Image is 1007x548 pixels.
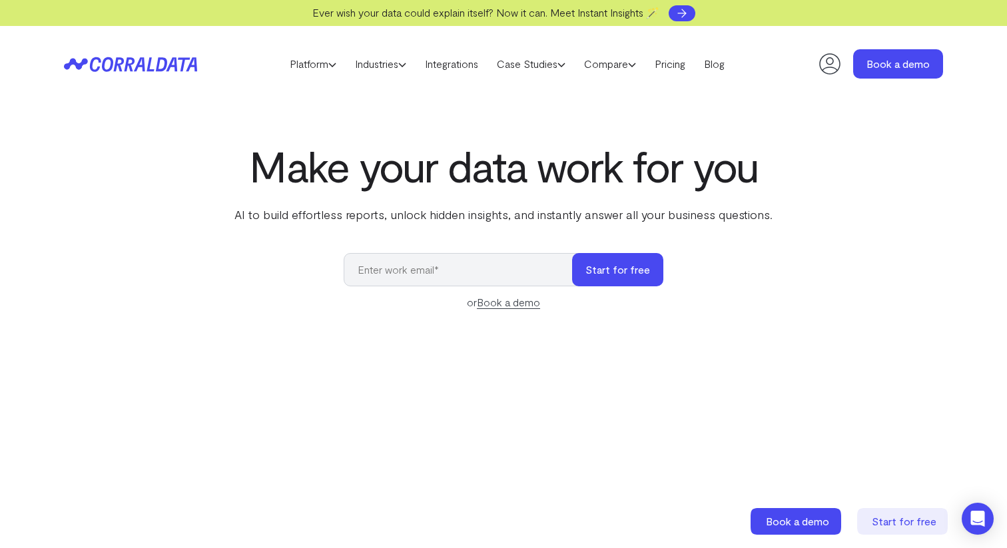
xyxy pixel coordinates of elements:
a: Blog [695,54,734,74]
a: Book a demo [477,296,540,309]
a: Book a demo [853,49,943,79]
a: Case Studies [488,54,575,74]
h1: Make your data work for you [232,142,775,190]
input: Enter work email* [344,253,585,286]
a: Platform [280,54,346,74]
button: Start for free [572,253,663,286]
span: Start for free [872,515,936,527]
a: Compare [575,54,645,74]
span: Book a demo [766,515,829,527]
a: Pricing [645,54,695,74]
a: Book a demo [751,508,844,535]
a: Integrations [416,54,488,74]
div: Open Intercom Messenger [962,503,994,535]
a: Industries [346,54,416,74]
span: Ever wish your data could explain itself? Now it can. Meet Instant Insights 🪄 [312,6,659,19]
p: AI to build effortless reports, unlock hidden insights, and instantly answer all your business qu... [232,206,775,223]
a: Start for free [857,508,950,535]
div: or [344,294,663,310]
